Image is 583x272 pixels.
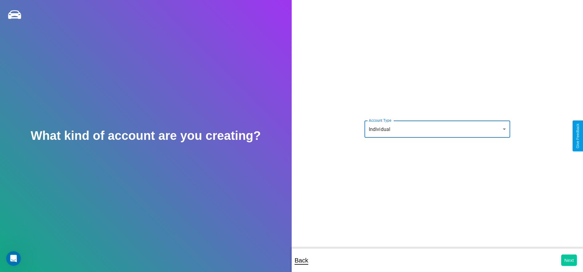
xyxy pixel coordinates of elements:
[31,129,261,143] h2: What kind of account are you creating?
[364,121,510,138] div: Individual
[6,251,21,266] iframe: Intercom live chat
[369,118,391,123] label: Account Type
[295,255,308,266] p: Back
[561,255,577,266] button: Next
[576,124,580,148] div: Give Feedback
